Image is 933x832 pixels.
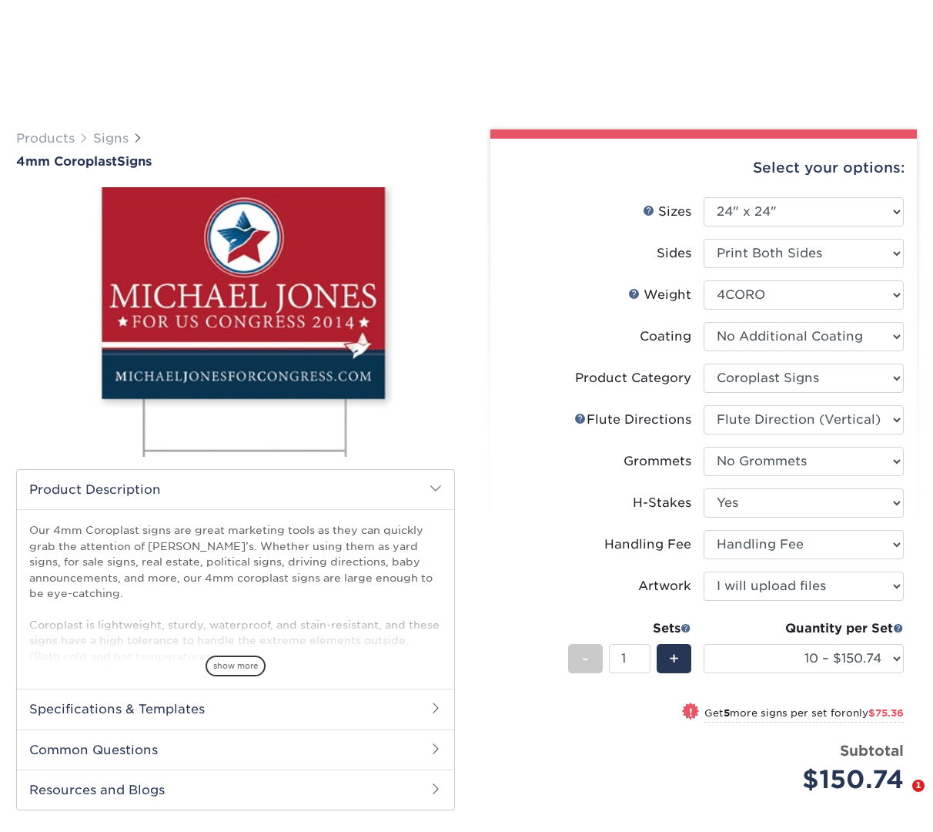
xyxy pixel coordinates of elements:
a: Signs [93,131,129,146]
span: only [846,707,904,719]
div: Artwork [638,577,691,595]
div: Product Category [575,369,691,387]
div: Flute Directions [574,411,691,429]
span: + [669,647,679,670]
a: Products [16,131,75,146]
div: Handling Fee [604,535,691,554]
span: 1 [912,780,925,792]
span: show more [206,656,266,676]
h2: Product Description [17,470,454,509]
h2: Specifications & Templates [17,689,454,729]
div: Sides [657,244,691,263]
strong: 5 [724,707,730,719]
img: 4mm Coroplast 01 [16,170,455,474]
small: Get more signs per set for [704,707,904,723]
div: Coating [640,327,691,346]
h2: Resources and Blogs [17,770,454,810]
div: Grommets [624,452,691,471]
div: Sets [568,619,691,638]
div: Weight [628,286,691,304]
div: Quantity per Set [704,619,904,638]
span: - [582,647,589,670]
h2: Common Questions [17,730,454,770]
span: 4mm Coroplast [16,154,117,169]
a: 4mm CoroplastSigns [16,154,455,169]
div: Sizes [643,203,691,221]
div: Select your options: [503,139,905,197]
div: H-Stakes [633,494,691,512]
h1: Signs [16,154,455,169]
div: $150.74 [715,761,904,798]
span: $75.36 [868,707,904,719]
span: ! [689,704,693,720]
strong: Subtotal [840,742,904,759]
iframe: Intercom live chat [881,780,918,817]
